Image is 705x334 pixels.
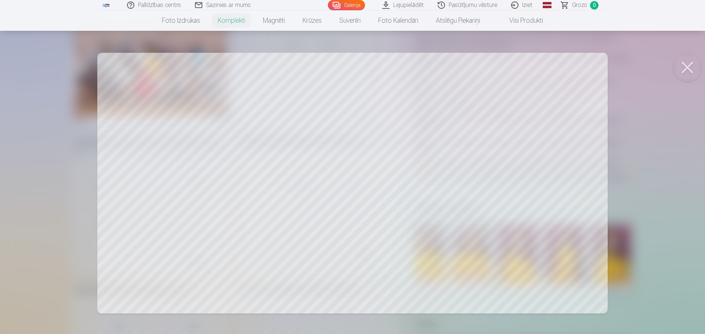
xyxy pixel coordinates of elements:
a: Visi produkti [489,10,552,31]
a: Krūzes [294,10,330,31]
a: Suvenīri [330,10,369,31]
a: Foto kalendāri [369,10,427,31]
span: 0 [590,1,599,10]
span: Grozs [572,1,587,10]
img: /fa1 [102,3,110,7]
a: Komplekti [209,10,254,31]
a: Magnēti [254,10,294,31]
a: Foto izdrukas [153,10,209,31]
a: Atslēgu piekariņi [427,10,489,31]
